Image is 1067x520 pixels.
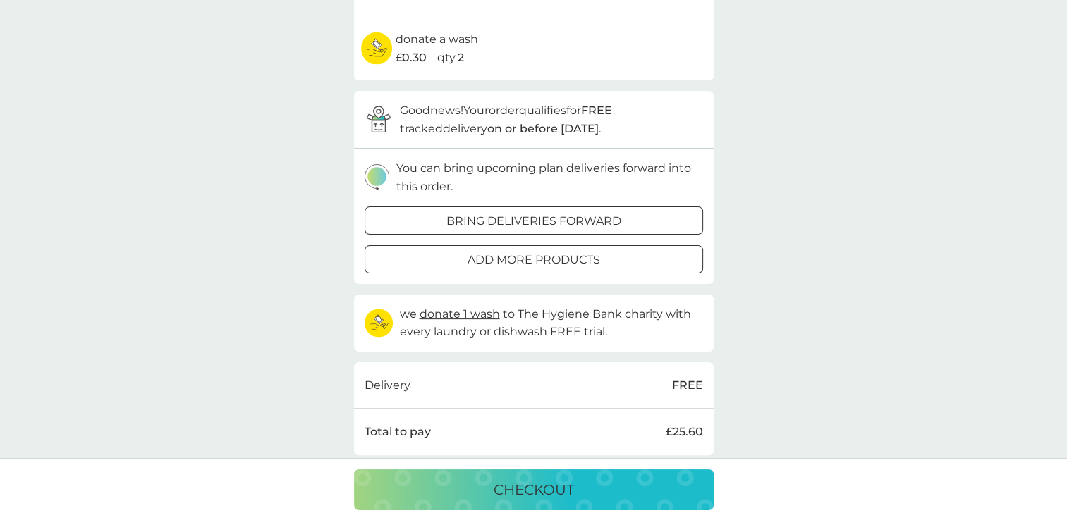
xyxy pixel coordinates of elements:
button: bring deliveries forward [365,206,703,235]
p: we to The Hygiene Bank charity with every laundry or dishwash FREE trial. [400,305,703,341]
img: delivery-schedule.svg [365,164,389,190]
p: bring deliveries forward [446,212,621,230]
button: add more products [365,245,703,273]
p: checkout [494,478,574,501]
p: qty [437,49,456,67]
p: Good news! Your order qualifies for tracked delivery . [400,101,703,137]
p: Total to pay [365,423,431,441]
p: £25.60 [666,423,703,441]
strong: on or before [DATE] [487,122,599,135]
p: Delivery [365,376,410,395]
p: donate a wash [396,30,478,49]
span: donate 1 wash [420,307,500,321]
span: £0.30 [396,49,427,67]
p: FREE [672,376,703,395]
strong: FREE [581,104,612,117]
p: add more products [468,251,600,269]
button: checkout [354,469,714,510]
p: You can bring upcoming plan deliveries forward into this order. [396,159,703,195]
p: 2 [458,49,464,67]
